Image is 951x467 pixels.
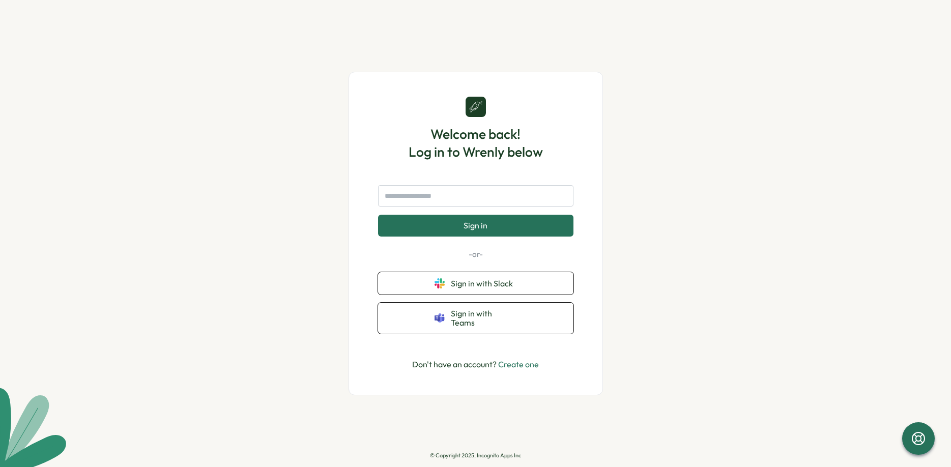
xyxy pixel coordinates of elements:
[464,221,487,230] span: Sign in
[409,125,543,161] h1: Welcome back! Log in to Wrenly below
[412,358,539,371] p: Don't have an account?
[498,359,539,369] a: Create one
[378,303,573,334] button: Sign in with Teams
[378,215,573,236] button: Sign in
[451,309,517,328] span: Sign in with Teams
[430,452,521,459] p: © Copyright 2025, Incognito Apps Inc
[378,249,573,260] p: -or-
[451,279,517,288] span: Sign in with Slack
[378,272,573,295] button: Sign in with Slack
